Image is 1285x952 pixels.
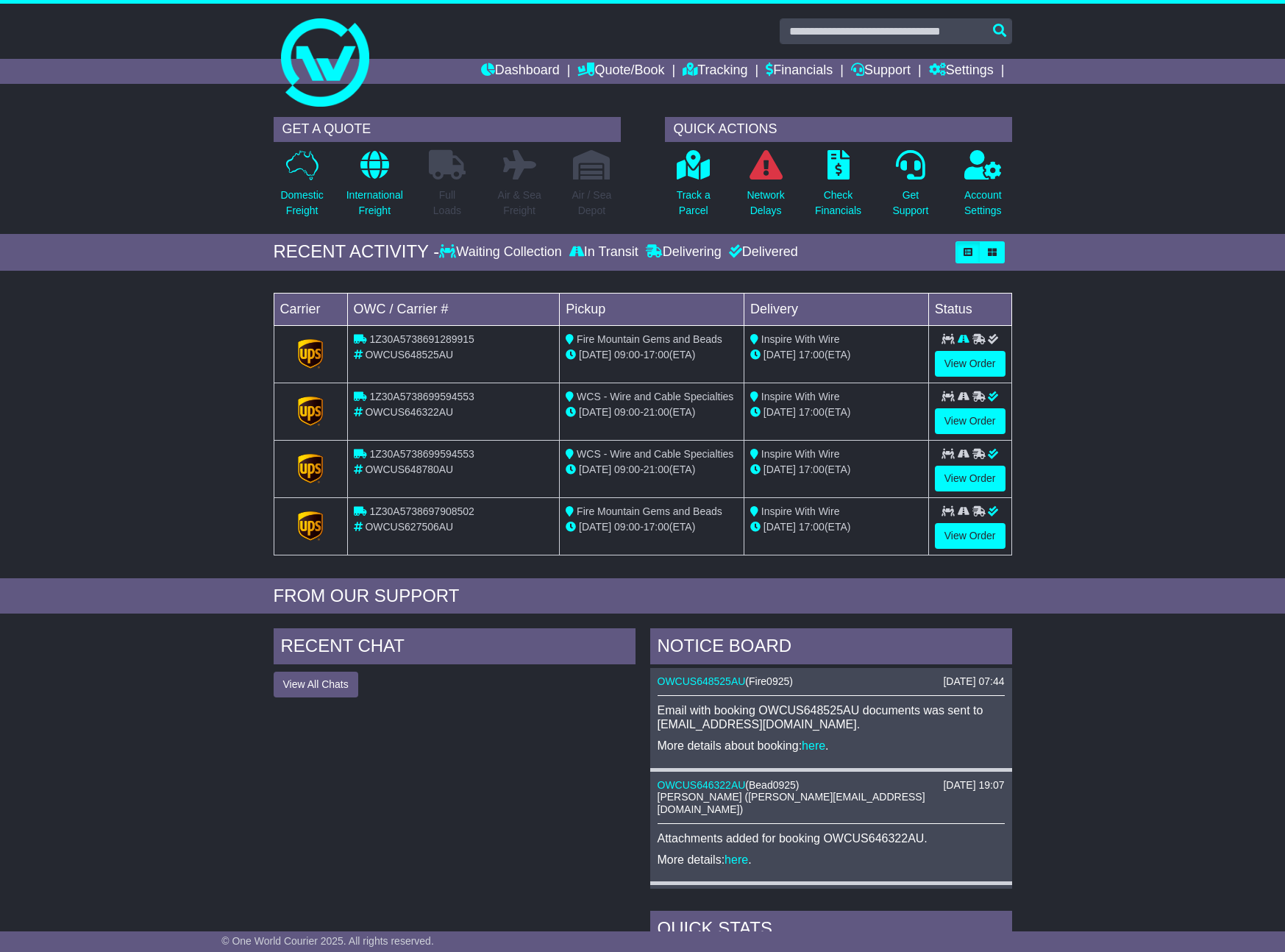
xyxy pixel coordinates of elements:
[566,519,738,535] div: - (ETA)
[369,333,474,345] span: 1Z30A5738691289915
[577,448,733,460] span: WCS - Wire and Cable Specialties
[579,406,611,418] span: [DATE]
[761,391,840,402] span: Inspire With Wire
[298,339,323,369] img: GetCarrierServiceLogo
[365,406,453,418] span: OWCUS646322AU
[644,406,669,418] span: 21:00
[481,59,560,84] a: Dashboard
[614,349,640,360] span: 09:00
[799,521,825,533] span: 17:00
[747,188,784,219] p: Network Delays
[365,463,453,475] span: OWCUS648780AU
[750,462,922,477] div: (ETA)
[964,188,1002,219] p: Account Settings
[749,779,796,791] span: Bead0925
[365,521,453,533] span: OWCUS627506AU
[658,779,746,791] a: OWCUS646322AU
[935,523,1005,549] a: View Order
[658,675,746,687] a: OWCUS648525AU
[928,293,1011,325] td: Status
[369,391,474,402] span: 1Z30A5738699594553
[763,463,796,475] span: [DATE]
[650,911,1012,951] div: Quick Stats
[964,149,1003,227] a: AccountSettings
[935,466,1005,491] a: View Order
[658,853,1005,867] p: More details: .
[274,241,440,263] div: RECENT ACTIVITY -
[815,188,861,219] p: Check Financials
[763,349,796,360] span: [DATE]
[658,831,1005,845] p: Attachments added for booking OWCUS646322AU.
[614,463,640,475] span: 09:00
[746,149,785,227] a: NetworkDelays
[298,454,323,483] img: GetCarrierServiceLogo
[802,739,825,752] a: here
[280,188,323,219] p: Domestic Freight
[566,462,738,477] div: - (ETA)
[943,675,1004,688] div: [DATE] 07:44
[763,521,796,533] span: [DATE]
[658,739,1005,753] p: More details about booking: .
[577,59,664,84] a: Quote/Book
[658,791,925,815] span: [PERSON_NAME] ([PERSON_NAME][EMAIL_ADDRESS][DOMAIN_NAME])
[683,59,747,84] a: Tracking
[614,406,640,418] span: 09:00
[365,349,453,360] span: OWCUS648525AU
[369,448,474,460] span: 1Z30A5738699594553
[761,505,840,517] span: Inspire With Wire
[799,463,825,475] span: 17:00
[744,293,928,325] td: Delivery
[221,935,434,947] span: © One World Courier 2025. All rights reserved.
[851,59,911,84] a: Support
[566,405,738,420] div: - (ETA)
[725,244,798,260] div: Delivered
[577,391,733,402] span: WCS - Wire and Cable Specialties
[642,244,725,260] div: Delivering
[766,59,833,84] a: Financials
[725,853,748,866] a: here
[560,293,744,325] td: Pickup
[665,117,1012,142] div: QUICK ACTIONS
[579,463,611,475] span: [DATE]
[929,59,994,84] a: Settings
[750,347,922,363] div: (ETA)
[650,628,1012,668] div: NOTICE BOARD
[429,188,466,219] p: Full Loads
[298,511,323,541] img: GetCarrierServiceLogo
[763,406,796,418] span: [DATE]
[644,521,669,533] span: 17:00
[577,505,722,517] span: Fire Mountain Gems and Beads
[577,333,722,345] span: Fire Mountain Gems and Beads
[346,188,403,219] p: International Freight
[498,188,541,219] p: Air & Sea Freight
[750,405,922,420] div: (ETA)
[799,406,825,418] span: 17:00
[761,333,840,345] span: Inspire With Wire
[274,586,1012,607] div: FROM OUR SUPPORT
[369,505,474,517] span: 1Z30A5738697908502
[572,188,612,219] p: Air / Sea Depot
[644,463,669,475] span: 21:00
[274,672,358,697] button: View All Chats
[274,293,347,325] td: Carrier
[799,349,825,360] span: 17:00
[658,675,1005,688] div: ( )
[814,149,862,227] a: CheckFinancials
[749,675,789,687] span: Fire0925
[935,408,1005,434] a: View Order
[298,397,323,426] img: GetCarrierServiceLogo
[346,149,404,227] a: InternationalFreight
[676,149,711,227] a: Track aParcel
[750,519,922,535] div: (ETA)
[761,448,840,460] span: Inspire With Wire
[658,779,1005,792] div: ( )
[644,349,669,360] span: 17:00
[891,149,929,227] a: GetSupport
[892,188,928,219] p: Get Support
[439,244,565,260] div: Waiting Collection
[614,521,640,533] span: 09:00
[274,628,636,668] div: RECENT CHAT
[274,117,621,142] div: GET A QUOTE
[280,149,324,227] a: DomesticFreight
[347,293,560,325] td: OWC / Carrier #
